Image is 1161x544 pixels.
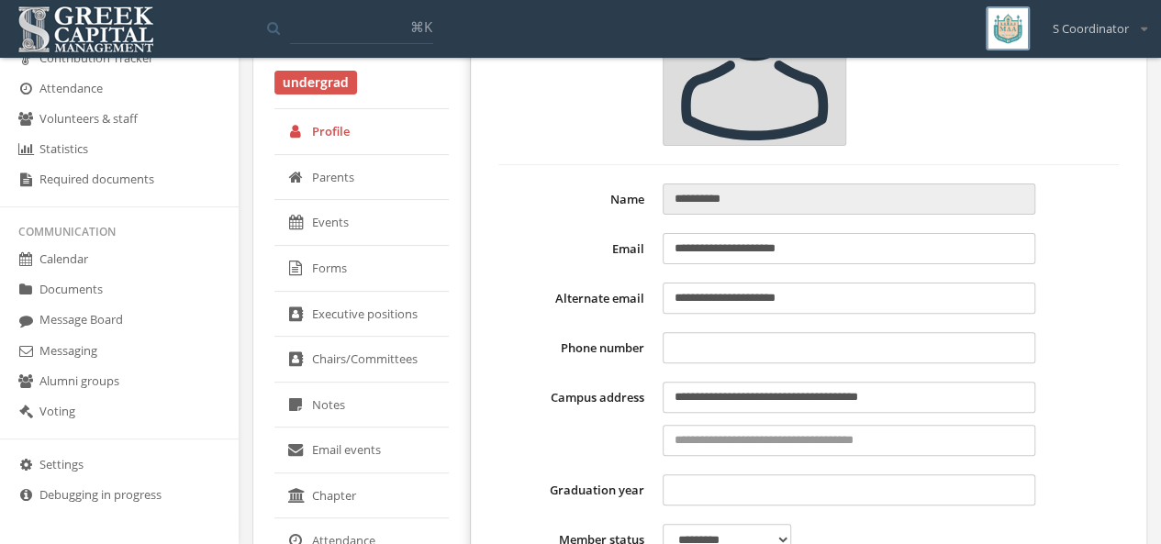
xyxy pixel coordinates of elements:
label: Email [498,233,653,264]
a: Chapter [274,473,449,519]
label: Name [498,183,653,215]
a: Profile [274,109,449,155]
a: Email events [274,427,449,473]
div: S Coordinator [1041,6,1147,38]
a: Events [274,200,449,246]
label: Graduation year [498,474,653,505]
span: undergrad [274,71,357,94]
label: Campus address [498,382,653,456]
a: Parents [274,155,449,201]
a: Chairs/Committees [274,337,449,383]
label: Phone number [498,332,653,363]
span: S Coordinator [1053,20,1129,38]
a: Notes [274,383,449,428]
a: Forms [274,246,449,292]
span: ⌘K [410,17,432,36]
label: Alternate email [498,283,653,314]
a: Executive positions [274,292,449,338]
